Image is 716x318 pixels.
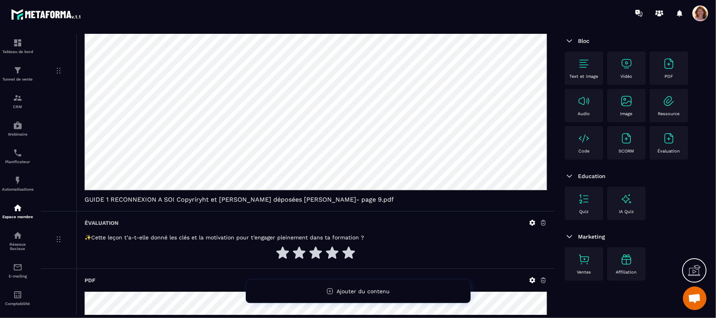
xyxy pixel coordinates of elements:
p: SCORM [619,149,634,154]
img: accountant [13,290,22,300]
img: email [13,263,22,272]
img: text-image no-wra [578,57,590,70]
p: Ressource [658,111,680,116]
p: Audio [578,111,590,116]
p: Automatisations [2,187,33,191]
img: text-image no-wra [620,132,633,145]
a: formationformationCRM [2,87,33,115]
a: automationsautomationsAutomatisations [2,170,33,197]
img: automations [13,203,22,213]
img: automations [13,121,22,130]
img: text-image no-wra [663,95,675,107]
img: text-image no-wra [578,253,590,266]
img: text-image no-wra [578,95,590,107]
p: Webinaire [2,132,33,136]
p: Planificateur [2,160,33,164]
p: Text et image [570,74,598,79]
img: arrow-down [565,171,574,181]
img: formation [13,66,22,75]
a: automationsautomationsWebinaire [2,115,33,142]
img: formation [13,38,22,48]
img: logo [11,7,82,21]
p: Ventes [577,270,591,275]
a: formationformationTunnel de vente [2,60,33,87]
p: Image [620,111,633,116]
span: GUIDE 1 RECONNEXION A SOI Copyriryht et [PERSON_NAME] déposées [PERSON_NAME]- page 9.pdf [85,196,547,203]
img: scheduler [13,148,22,158]
p: Tableau de bord [2,50,33,54]
p: IA Quiz [619,209,634,214]
p: Tunnel de vente [2,77,33,81]
h6: Évaluation [85,220,118,226]
p: Espace membre [2,215,33,219]
img: text-image no-wra [620,95,633,107]
p: Code [578,149,589,154]
p: E-mailing [2,274,33,278]
p: Comptabilité [2,301,33,306]
p: Évaluation [658,149,680,154]
a: social-networksocial-networkRéseaux Sociaux [2,225,33,257]
p: Vidéo [620,74,632,79]
img: automations [13,176,22,185]
a: Ouvrir le chat [683,287,707,310]
span: Education [578,173,606,179]
img: text-image [620,253,633,266]
img: formation [13,93,22,103]
p: Réseaux Sociaux [2,242,33,251]
img: social-network [13,231,22,240]
p: Affiliation [616,270,637,275]
a: formationformationTableau de bord [2,32,33,60]
img: text-image no-wra [663,132,675,145]
img: text-image no-wra [578,193,590,205]
img: arrow-down [565,232,574,241]
a: accountantaccountantComptabilité [2,284,33,312]
span: Ajouter du contenu [337,288,390,294]
h6: PDF [85,277,96,283]
h5: ✨Cette leçon t’a-t-elle donné les clés et la motivation pour t’engager pleinement dans ta formati... [85,234,547,241]
p: Quiz [579,209,589,214]
img: text-image no-wra [578,132,590,145]
span: Bloc [578,38,589,44]
img: text-image no-wra [620,57,633,70]
span: Marketing [578,233,605,240]
a: emailemailE-mailing [2,257,33,284]
img: text-image [620,193,633,205]
img: arrow-down [565,36,574,46]
a: schedulerschedulerPlanificateur [2,142,33,170]
a: automationsautomationsEspace membre [2,197,33,225]
p: PDF [664,74,673,79]
img: text-image no-wra [663,57,675,70]
p: CRM [2,105,33,109]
